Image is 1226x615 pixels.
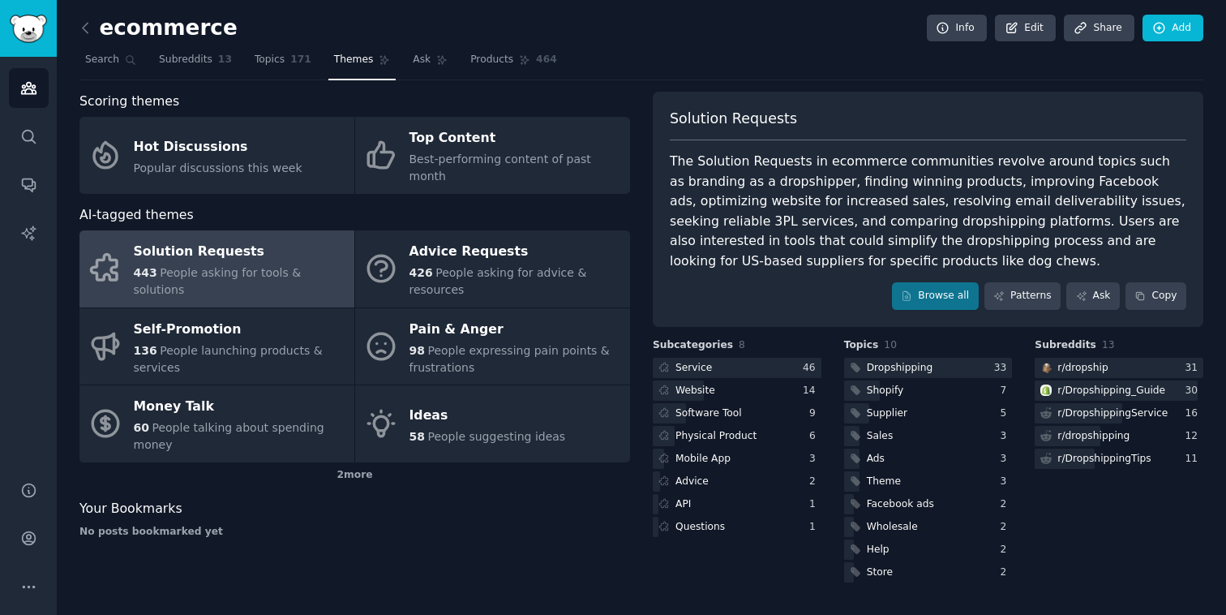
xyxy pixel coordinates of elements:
div: 2 [1001,497,1013,512]
div: 6 [809,429,821,444]
a: Pain & Anger98People expressing pain points & frustrations [355,308,630,385]
span: People asking for advice & resources [409,266,587,296]
div: 2 [1001,566,1013,580]
a: Software Tool9 [653,403,821,424]
div: r/ DropshippingService [1057,406,1168,421]
div: Supplier [867,406,907,421]
div: Mobile App [675,452,731,467]
div: 3 [1001,429,1013,444]
div: Sales [867,429,894,444]
img: dropship [1040,362,1052,373]
div: 2 [809,475,821,489]
a: Edit [995,15,1056,42]
div: 1 [809,497,821,512]
a: Facebook ads2 [844,494,1013,514]
span: 60 [134,421,149,434]
div: 14 [803,384,821,398]
div: 2 [1001,520,1013,535]
a: Hot DiscussionsPopular discussions this week [79,117,354,194]
div: Questions [675,520,725,535]
a: Mobile App3 [653,449,821,469]
div: Wholesale [867,520,918,535]
a: r/dropshipping12 [1035,426,1203,446]
a: r/DropshippingService16 [1035,403,1203,424]
div: Theme [867,475,901,489]
span: People asking for tools & solutions [134,266,302,296]
img: GummySearch logo [10,15,47,43]
a: Ideas58People suggesting ideas [355,385,630,462]
div: r/ dropshipping [1057,429,1130,444]
a: Physical Product6 [653,426,821,446]
span: 171 [290,53,311,67]
span: 136 [134,344,157,357]
div: Top Content [409,126,622,152]
div: 2 [1001,543,1013,557]
a: Topics171 [249,47,317,80]
div: 16 [1185,406,1203,421]
div: Service [675,361,712,376]
a: Add [1142,15,1203,42]
a: API1 [653,494,821,514]
span: Scoring themes [79,92,179,112]
div: Facebook ads [867,497,934,512]
div: Advice Requests [409,239,622,265]
span: 443 [134,266,157,279]
span: Products [470,53,513,67]
a: Ads3 [844,449,1013,469]
div: Help [867,543,889,557]
div: Ideas [409,402,566,428]
a: Top ContentBest-performing content of past month [355,117,630,194]
div: Website [675,384,715,398]
div: Money Talk [134,394,346,420]
a: Sales3 [844,426,1013,446]
span: Themes [334,53,374,67]
div: r/ DropshippingTips [1057,452,1151,467]
div: 46 [803,361,821,376]
div: 31 [1185,361,1203,376]
div: Dropshipping [867,361,933,376]
span: Search [85,53,119,67]
div: 12 [1185,429,1203,444]
span: AI-tagged themes [79,205,194,226]
a: Help2 [844,540,1013,560]
span: People expressing pain points & frustrations [409,344,610,374]
span: Topics [255,53,285,67]
a: Patterns [984,282,1061,310]
a: Theme3 [844,471,1013,492]
div: 2 more [79,462,630,488]
span: 426 [409,266,433,279]
span: People talking about spending money [134,421,324,451]
div: Hot Discussions [134,134,302,160]
span: 98 [409,344,425,357]
div: 30 [1185,384,1203,398]
div: 3 [809,452,821,467]
a: Advice2 [653,471,821,492]
span: Your Bookmarks [79,499,182,519]
div: Software Tool [675,406,742,421]
div: r/ Dropshipping_Guide [1057,384,1165,398]
span: Subreddits [159,53,212,67]
a: Service46 [653,358,821,378]
a: Money Talk60People talking about spending money [79,385,354,462]
span: Popular discussions this week [134,161,302,174]
a: Dropshipping33 [844,358,1013,378]
a: Store2 [844,562,1013,583]
span: People suggesting ideas [427,430,565,443]
a: Themes [328,47,397,80]
span: 58 [409,430,425,443]
div: r/ dropship [1057,361,1108,376]
div: 5 [1001,406,1013,421]
a: Wholesale2 [844,517,1013,537]
div: 33 [994,361,1013,376]
span: Subreddits [1035,338,1096,353]
a: Shopify7 [844,381,1013,401]
a: r/DropshippingTips11 [1035,449,1203,469]
div: 3 [1001,475,1013,489]
div: Pain & Anger [409,316,622,342]
div: Self-Promotion [134,316,346,342]
span: Topics [844,338,879,353]
div: The Solution Requests in ecommerce communities revolve around topics such as branding as a dropsh... [670,152,1186,271]
div: Store [867,566,893,580]
a: Supplier5 [844,403,1013,424]
a: Advice Requests426People asking for advice & resources [355,230,630,307]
